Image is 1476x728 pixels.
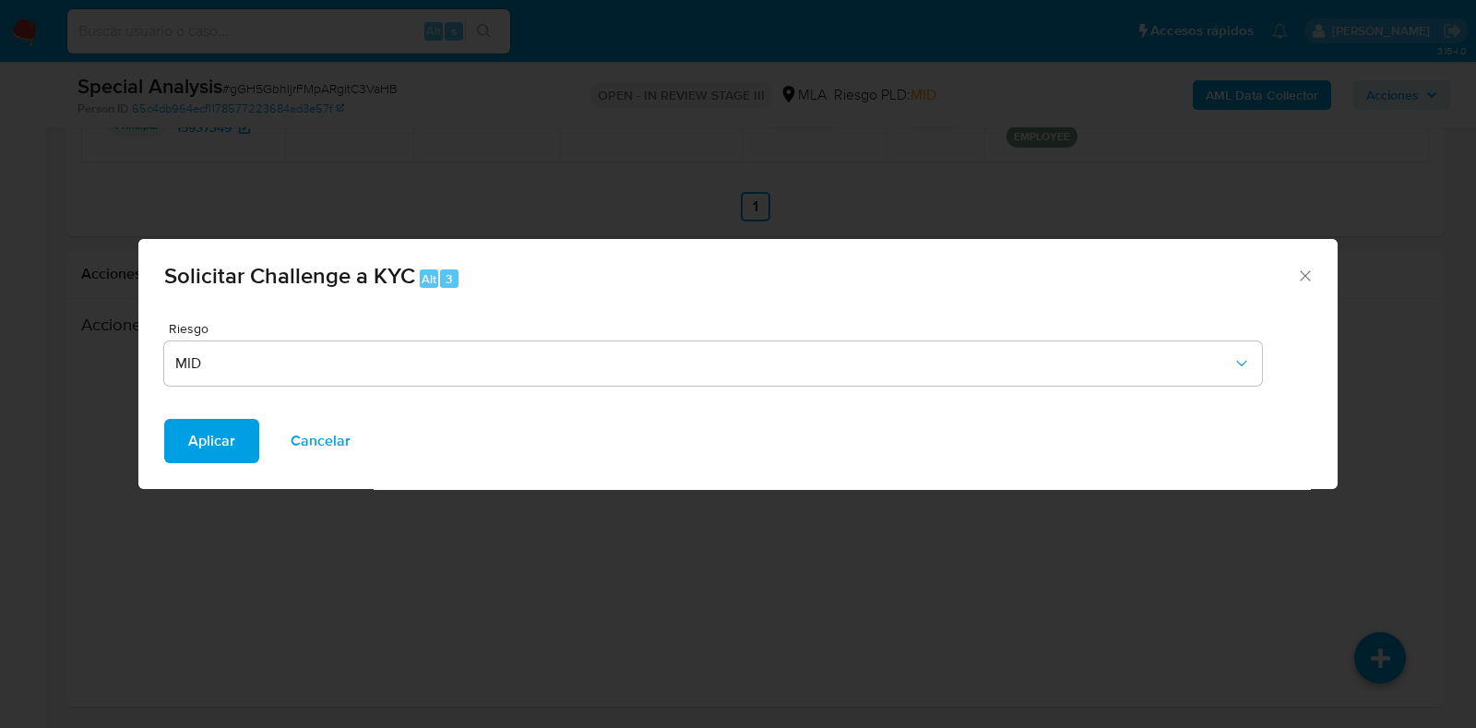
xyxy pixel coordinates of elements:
span: Alt [422,270,436,288]
span: Riesgo [169,322,1267,335]
span: Solicitar Challenge a KYC [164,259,415,292]
button: Aplicar [164,419,259,463]
span: 3 [446,270,452,288]
button: Cerrar [1296,267,1313,283]
span: MID [175,354,1232,373]
button: Cancelar [267,419,375,463]
span: Cancelar [291,421,351,461]
button: MID [164,341,1262,386]
span: Aplicar [188,421,235,461]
